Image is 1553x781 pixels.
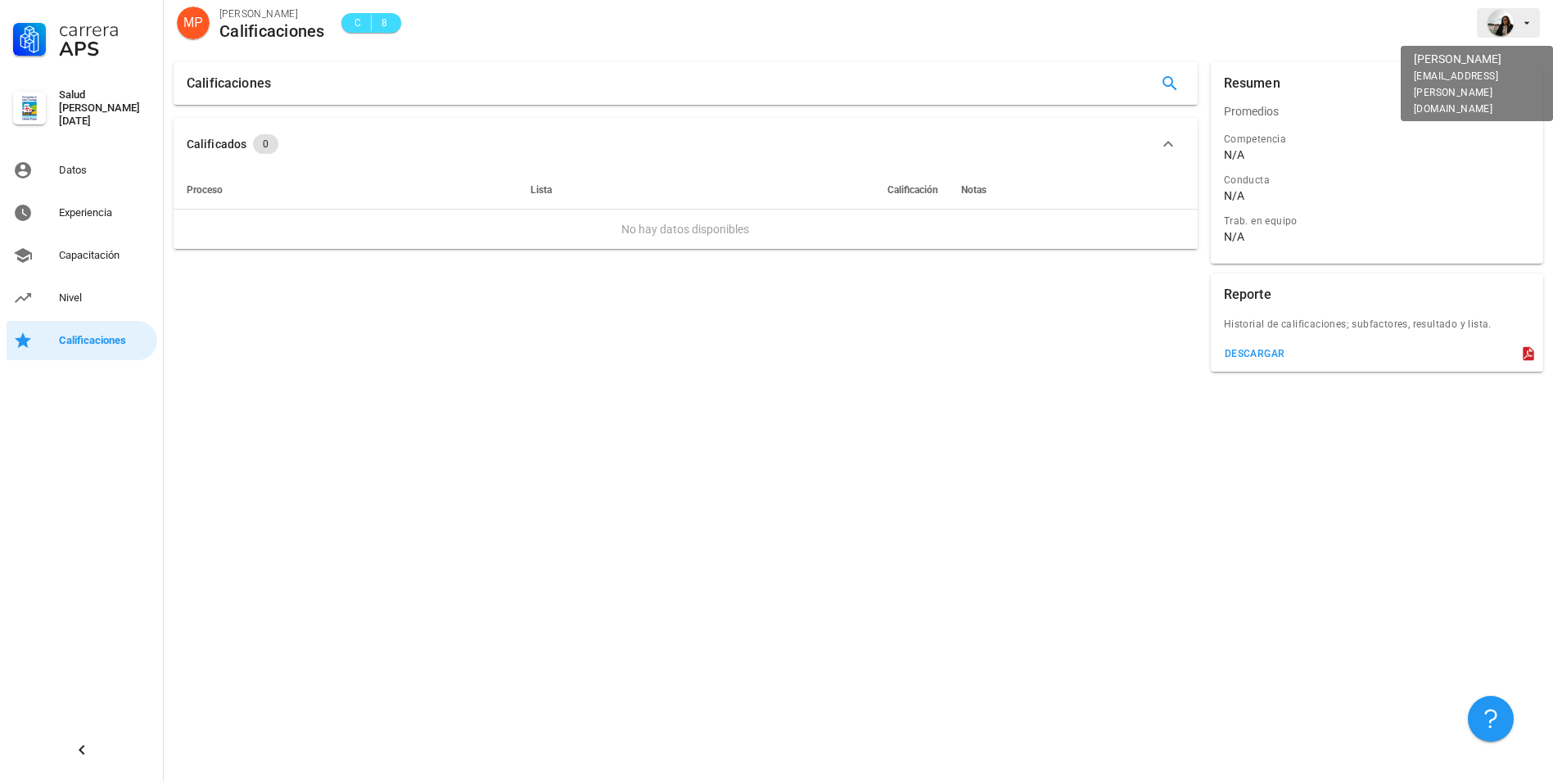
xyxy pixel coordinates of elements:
div: Calificaciones [187,62,271,105]
a: Nivel [7,278,157,318]
span: 0 [263,134,269,154]
div: Calificaciones [59,334,151,347]
span: Calificación [887,184,938,196]
div: N/A [1224,188,1244,203]
td: No hay datos disponibles [174,210,1198,249]
span: C [351,15,364,31]
div: Reporte [1224,273,1271,316]
div: Historial de calificaciones; subfactores, resultado y lista. [1211,316,1543,342]
button: descargar [1217,342,1292,365]
span: Proceso [187,184,223,196]
div: Calificaciones [219,22,325,40]
th: Lista [474,170,608,210]
th: Calificación [608,170,948,210]
div: Calificados [187,135,246,153]
button: Calificados 0 [174,118,1198,170]
a: Capacitación [7,236,157,275]
div: Promedios [1211,92,1543,131]
div: descargar [1224,348,1285,359]
div: Carrera [59,20,151,39]
div: Capacitación [59,249,151,262]
div: APS [59,39,151,59]
a: Datos [7,151,157,190]
div: [PERSON_NAME] [219,6,325,22]
span: Lista [530,184,552,196]
span: Notas [961,184,986,196]
div: Trab. en equipo [1224,213,1530,229]
a: Calificaciones [7,321,157,360]
a: Experiencia [7,193,157,232]
div: Resumen [1224,62,1280,105]
div: Datos [59,164,151,177]
div: avatar [177,7,210,39]
div: avatar [1488,10,1514,36]
div: N/A [1224,147,1244,162]
div: Experiencia [59,206,151,219]
span: MP [183,7,203,39]
div: Salud [PERSON_NAME][DATE] [59,88,151,128]
span: 8 [378,15,391,31]
th: Proceso [174,170,474,210]
th: Notas [948,170,1197,210]
div: Nivel [59,291,151,305]
div: N/A [1224,229,1244,244]
div: Competencia [1224,131,1530,147]
div: Conducta [1224,172,1530,188]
